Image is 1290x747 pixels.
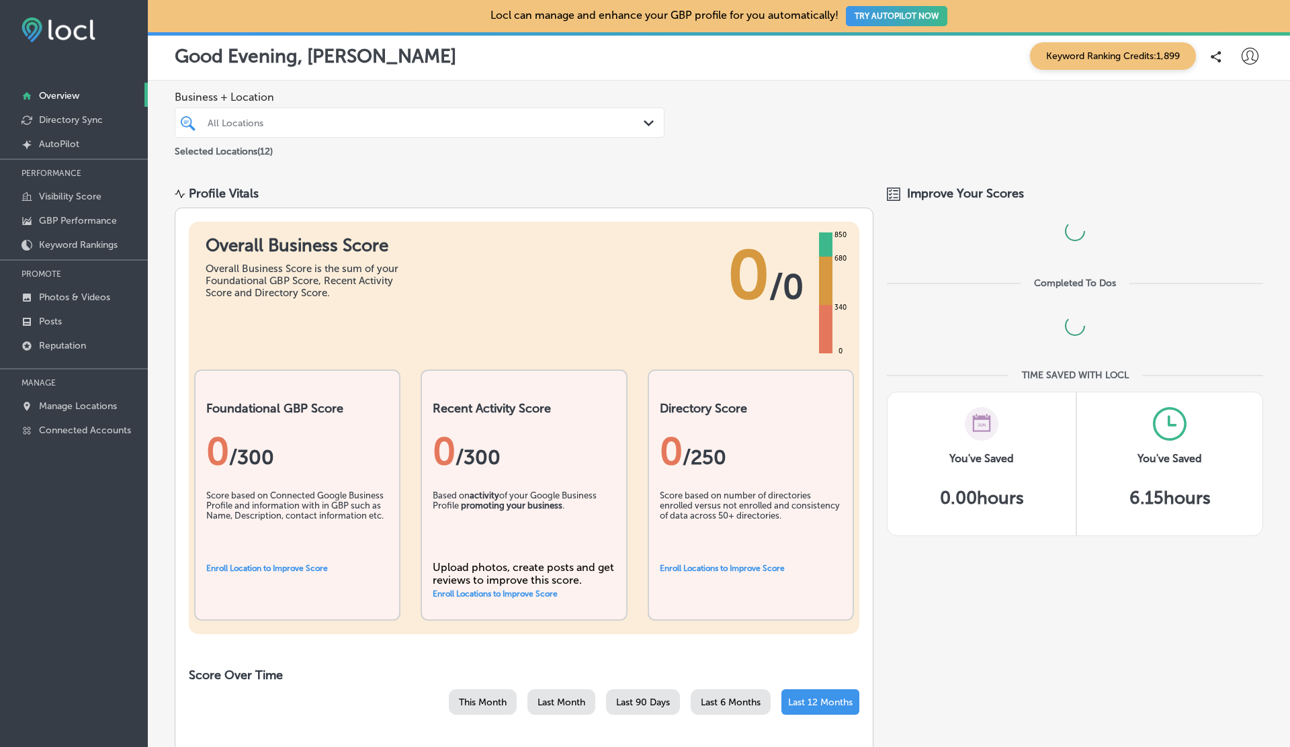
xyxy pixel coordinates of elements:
[616,697,670,708] span: Last 90 Days
[660,401,842,416] h2: Directory Score
[788,697,853,708] span: Last 12 Months
[175,45,456,67] p: Good Evening, [PERSON_NAME]
[660,564,785,573] a: Enroll Locations to Improve Score
[39,215,117,226] p: GBP Performance
[39,400,117,412] p: Manage Locations
[433,401,615,416] h2: Recent Activity Score
[940,488,1024,509] h5: 0.00 hours
[39,292,110,303] p: Photos & Videos
[206,490,388,558] div: Score based on Connected Google Business Profile and information with in GBP such as Name, Descri...
[39,114,103,126] p: Directory Sync
[537,697,585,708] span: Last Month
[461,500,562,511] b: promoting your business
[660,429,842,474] div: 0
[39,340,86,351] p: Reputation
[836,346,845,357] div: 0
[456,445,501,470] span: /300
[39,90,79,101] p: Overview
[21,17,95,42] img: fda3e92497d09a02dc62c9cd864e3231.png
[1137,452,1202,465] h3: You've Saved
[1034,277,1116,289] div: Completed To Dos
[459,697,507,708] span: This Month
[189,186,259,201] div: Profile Vitals
[39,316,62,327] p: Posts
[229,445,274,470] span: / 300
[1022,369,1129,381] div: TIME SAVED WITH LOCL
[206,263,407,299] div: Overall Business Score is the sum of your Foundational GBP Score, Recent Activity Score and Direc...
[832,253,849,264] div: 680
[433,490,615,558] div: Based on of your Google Business Profile .
[728,235,769,316] span: 0
[208,117,645,128] div: All Locations
[907,186,1024,201] span: Improve Your Scores
[175,140,273,157] p: Selected Locations ( 12 )
[206,401,388,416] h2: Foundational GBP Score
[1030,42,1196,70] span: Keyword Ranking Credits: 1,899
[769,267,804,307] span: / 0
[433,429,615,474] div: 0
[660,490,842,558] div: Score based on number of directories enrolled versus not enrolled and consistency of data across ...
[206,564,328,573] a: Enroll Location to Improve Score
[470,490,499,500] b: activity
[39,239,118,251] p: Keyword Rankings
[701,697,761,708] span: Last 6 Months
[832,302,849,313] div: 340
[39,191,101,202] p: Visibility Score
[846,6,947,26] button: TRY AUTOPILOT NOW
[433,589,558,599] a: Enroll Locations to Improve Score
[949,452,1014,465] h3: You've Saved
[1129,488,1211,509] h5: 6.15 hours
[206,429,388,474] div: 0
[175,91,664,103] span: Business + Location
[39,425,131,436] p: Connected Accounts
[832,230,849,240] div: 850
[683,445,726,470] span: /250
[39,138,79,150] p: AutoPilot
[433,561,615,586] div: Upload photos, create posts and get reviews to improve this score.
[206,235,407,256] h1: Overall Business Score
[189,668,859,683] h2: Score Over Time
